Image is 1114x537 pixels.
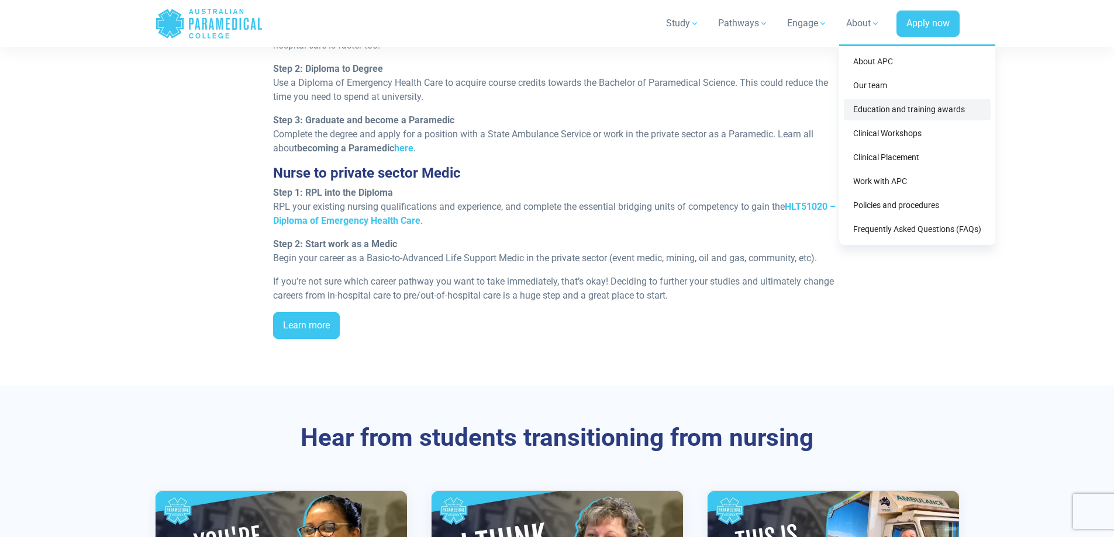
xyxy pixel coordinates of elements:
p: Begin your career as a Basic-to-Advanced Life Support Medic in the private sector (event medic, m... [273,237,841,265]
a: here [394,143,413,154]
h3: Hear from students transitioning from nursing [215,423,899,453]
div: About [839,44,995,245]
a: Policies and procedures [844,195,991,216]
a: Clinical Workshops [844,123,991,144]
a: Apply now [896,11,960,37]
a: Education and training awards [844,99,991,120]
a: Clinical Placement [844,147,991,168]
a: Pathways [711,7,775,40]
a: About [839,7,887,40]
a: Australian Paramedical College [155,5,263,43]
strong: becoming a Paramedic [297,143,413,154]
a: Engage [780,7,834,40]
strong: Step 2: Start work as a Medic [273,238,397,250]
strong: Step 3: Graduate and become a Paramedic [273,115,454,126]
h3: Nurse to private sector Medic [273,165,841,182]
p: Use a Diploma of Emergency Health Care to acquire course credits towards the Bachelor of Paramedi... [273,62,841,104]
p: If you’re not sure which career pathway you want to take immediately, that’s okay! Deciding to fu... [273,275,841,303]
p: Complete the degree and apply for a position with a State Ambulance Service or work in the privat... [273,113,841,155]
strong: Step 2: Diploma to Degree [273,63,383,74]
a: Study [659,7,706,40]
p: RPL your existing nursing qualifications and experience, and complete the essential bridging unit... [273,186,841,228]
a: Work with APC [844,171,991,192]
a: Our team [844,75,991,96]
a: Frequently Asked Questions (FAQs) [844,219,991,240]
a: About APC [844,51,991,72]
a: Learn more [273,312,340,339]
strong: Step 1: RPL into the Diploma [273,187,393,198]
